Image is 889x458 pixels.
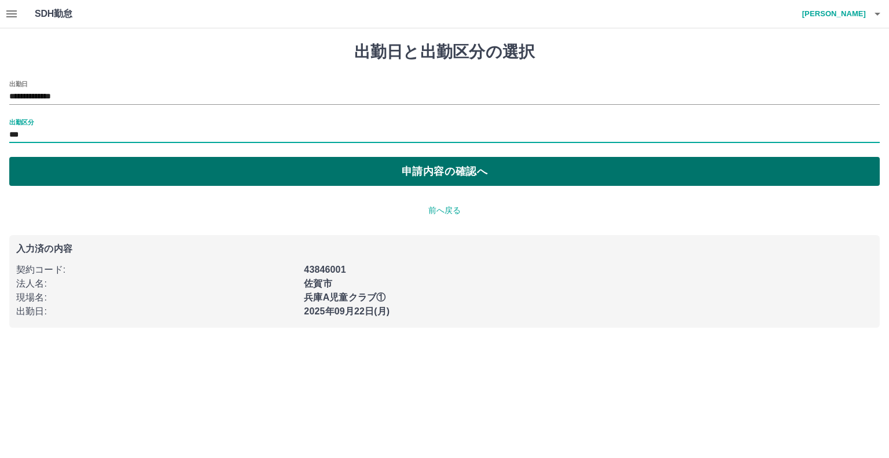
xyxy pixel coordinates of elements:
[304,279,332,288] b: 佐賀市
[304,292,385,302] b: 兵庫A児童クラブ①
[16,305,297,318] p: 出勤日 :
[9,118,34,126] label: 出勤区分
[16,263,297,277] p: 契約コード :
[16,277,297,291] p: 法人名 :
[16,291,297,305] p: 現場名 :
[9,204,880,217] p: 前へ戻る
[16,244,873,254] p: 入力済の内容
[9,42,880,62] h1: 出勤日と出勤区分の選択
[304,306,390,316] b: 2025年09月22日(月)
[304,265,346,274] b: 43846001
[9,79,28,88] label: 出勤日
[9,157,880,186] button: 申請内容の確認へ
